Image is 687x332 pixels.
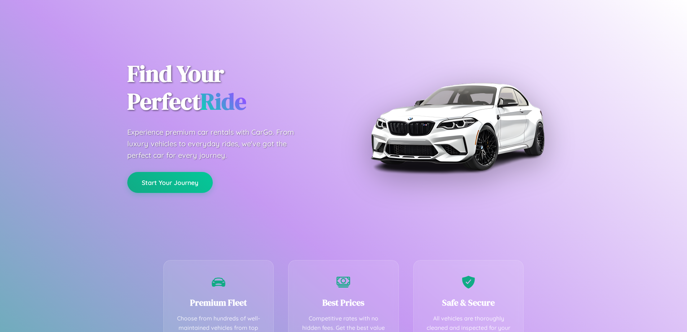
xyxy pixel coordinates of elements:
[175,297,263,309] h3: Premium Fleet
[127,126,308,161] p: Experience premium car rentals with CarGo. From luxury vehicles to everyday rides, we've got the ...
[367,36,547,217] img: Premium BMW car rental vehicle
[299,297,388,309] h3: Best Prices
[127,60,333,116] h1: Find Your Perfect
[424,297,513,309] h3: Safe & Secure
[201,86,246,117] span: Ride
[127,172,213,193] button: Start Your Journey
